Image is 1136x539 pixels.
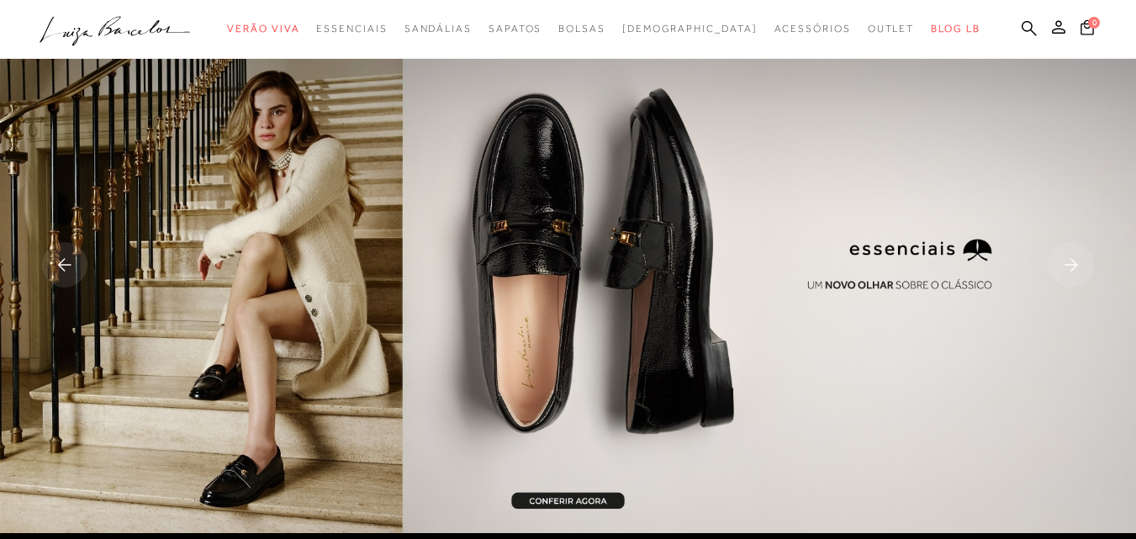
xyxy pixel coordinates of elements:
[622,23,758,34] span: [DEMOGRAPHIC_DATA]
[489,13,542,45] a: categoryNavScreenReaderText
[868,23,915,34] span: Outlet
[774,23,851,34] span: Acessórios
[1075,18,1099,41] button: 0
[868,13,915,45] a: categoryNavScreenReaderText
[1088,17,1100,29] span: 0
[316,23,387,34] span: Essenciais
[404,23,472,34] span: Sandálias
[316,13,387,45] a: categoryNavScreenReaderText
[931,23,980,34] span: BLOG LB
[558,23,605,34] span: Bolsas
[227,13,299,45] a: categoryNavScreenReaderText
[774,13,851,45] a: categoryNavScreenReaderText
[404,13,472,45] a: categoryNavScreenReaderText
[489,23,542,34] span: Sapatos
[931,13,980,45] a: BLOG LB
[227,23,299,34] span: Verão Viva
[622,13,758,45] a: noSubCategoriesText
[558,13,605,45] a: categoryNavScreenReaderText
